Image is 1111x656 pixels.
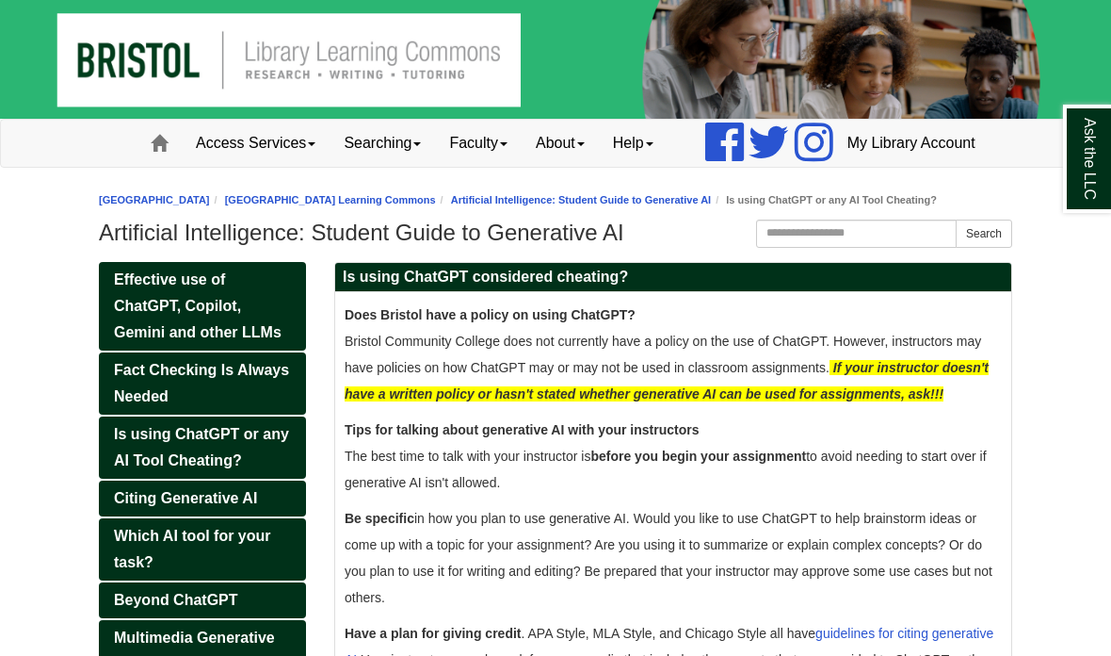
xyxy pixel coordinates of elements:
a: Access Services [182,120,330,167]
span: Which AI tool for your task? [114,528,271,570]
span: Is using ChatGPT or any AI Tool Cheating? [114,426,289,468]
strong: Have a plan for giving credit [345,626,522,641]
li: Is using ChatGPT or any AI Tool Cheating? [711,191,937,209]
nav: breadcrumb [99,191,1012,209]
a: Fact Checking Is Always Needed [99,353,306,415]
a: Which AI tool for your task? [99,518,306,581]
a: [GEOGRAPHIC_DATA] Learning Commons [225,194,436,205]
a: Faculty [435,120,522,167]
h1: Artificial Intelligence: Student Guide to Generative AI [99,220,1012,246]
strong: Be specific [345,511,414,526]
span: Citing Generative AI [114,490,257,506]
a: Help [599,120,668,167]
span: Bristol Community College does not currently have a policy on the use of ChatGPT. However, instru... [345,307,989,402]
a: Citing Generative AI [99,481,306,517]
h2: Is using ChatGPT considered cheating? [335,263,1011,292]
span: The best time to talk with your instructor is to avoid needing to start over if generative AI isn... [345,422,987,490]
a: Artificial Intelligence: Student Guide to Generative AI [451,194,711,205]
a: Effective use of ChatGPT, Copilot, Gemini and other LLMs [99,262,306,351]
span: Beyond ChatGPT [114,592,238,608]
strong: Tips for talking about generative AI with your instructors [345,422,700,437]
a: About [522,120,599,167]
a: [GEOGRAPHIC_DATA] [99,194,210,205]
a: My Library Account [833,120,990,167]
strong: Does Bristol have a policy on using ChatGPT? [345,307,636,322]
strong: before you begin your assignment [590,449,806,464]
a: Is using ChatGPT or any AI Tool Cheating? [99,417,306,479]
span: Effective use of ChatGPT, Copilot, Gemini and other LLMs [114,271,282,340]
span: Fact Checking Is Always Needed [114,362,289,404]
span: in how you plan to use generative AI. Would you like to use ChatGPT to help brainstorm ideas or c... [345,511,992,605]
button: Search [956,220,1012,248]
span: If your instructor doesn't have a written policy or hasn't stated whether generative AI can be us... [345,360,989,402]
a: Beyond ChatGPT [99,582,306,618]
a: Searching [330,120,435,167]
